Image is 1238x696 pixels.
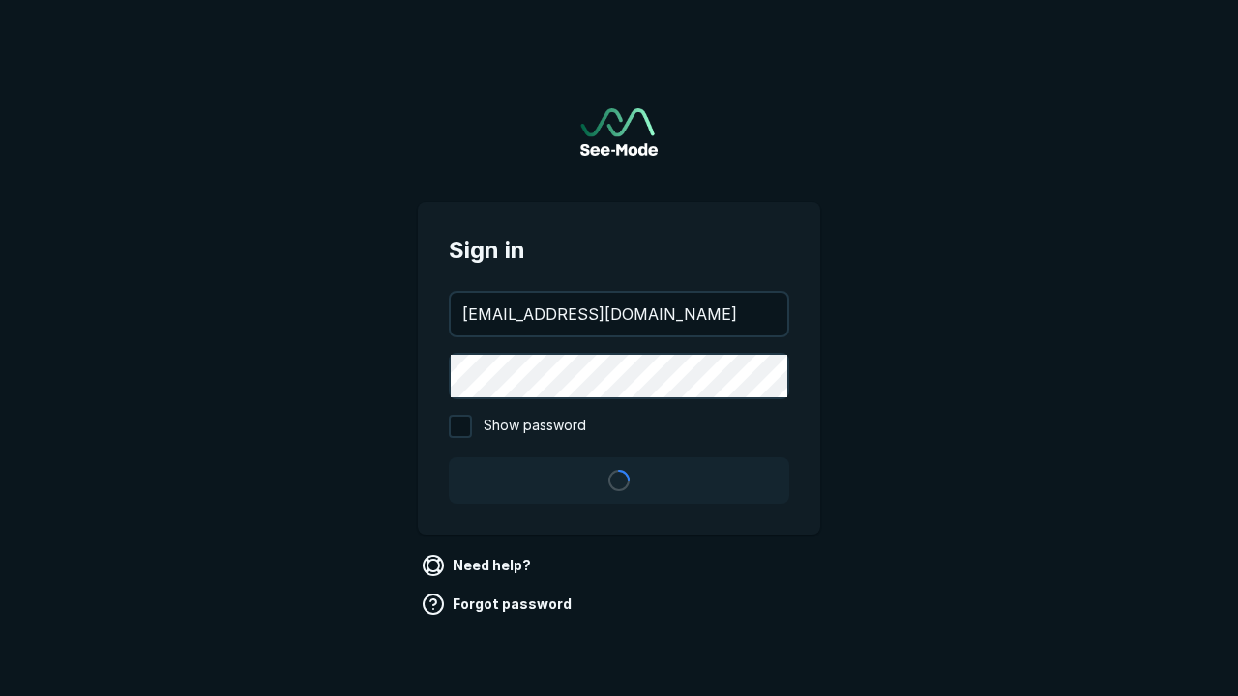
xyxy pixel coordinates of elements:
img: See-Mode Logo [580,108,658,156]
input: your@email.com [451,293,787,335]
a: Go to sign in [580,108,658,156]
span: Sign in [449,233,789,268]
a: Need help? [418,550,539,581]
a: Forgot password [418,589,579,620]
span: Show password [484,415,586,438]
